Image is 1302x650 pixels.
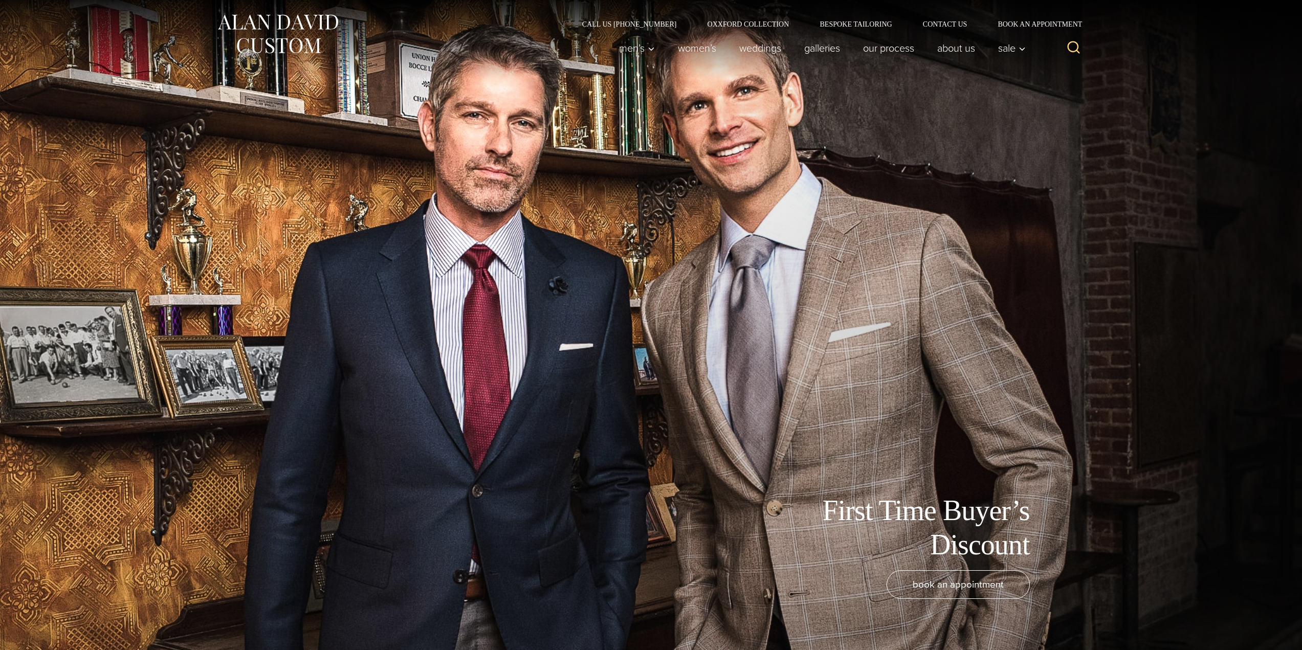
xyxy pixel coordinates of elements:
[567,20,692,28] a: Call Us [PHONE_NUMBER]
[692,20,804,28] a: Oxxford Collection
[666,38,727,58] a: Women’s
[998,43,1026,53] span: Sale
[619,43,655,53] span: Men’s
[925,38,986,58] a: About Us
[727,38,792,58] a: weddings
[607,38,1031,58] nav: Primary Navigation
[887,570,1030,599] a: book an appointment
[908,20,983,28] a: Contact Us
[567,20,1086,28] nav: Secondary Navigation
[804,20,907,28] a: Bespoke Tailoring
[1062,36,1086,60] button: View Search Form
[216,11,339,57] img: Alan David Custom
[982,20,1086,28] a: Book an Appointment
[913,577,1004,592] span: book an appointment
[792,38,851,58] a: Galleries
[851,38,925,58] a: Our Process
[800,494,1030,562] h1: First Time Buyer’s Discount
